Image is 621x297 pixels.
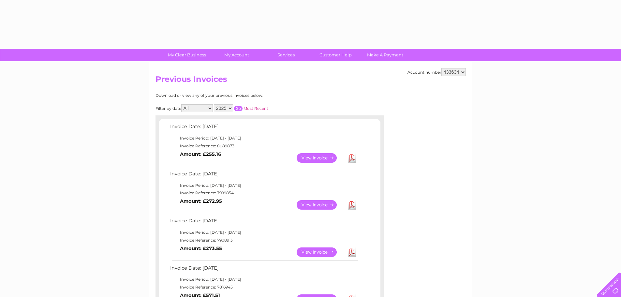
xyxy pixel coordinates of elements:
[169,216,359,229] td: Invoice Date: [DATE]
[169,142,359,150] td: Invoice Reference: 8089873
[348,200,356,210] a: Download
[259,49,313,61] a: Services
[169,264,359,276] td: Invoice Date: [DATE]
[169,182,359,189] td: Invoice Period: [DATE] - [DATE]
[169,134,359,142] td: Invoice Period: [DATE] - [DATE]
[169,170,359,182] td: Invoice Date: [DATE]
[244,106,268,111] a: Most Recent
[358,49,412,61] a: Make A Payment
[309,49,362,61] a: Customer Help
[407,68,466,76] div: Account number
[169,236,359,244] td: Invoice Reference: 7908913
[348,153,356,163] a: Download
[169,189,359,197] td: Invoice Reference: 7999854
[180,151,221,157] b: Amount: £255.16
[169,122,359,134] td: Invoice Date: [DATE]
[210,49,263,61] a: My Account
[155,93,327,98] div: Download or view any of your previous invoices below.
[169,283,359,291] td: Invoice Reference: 7816945
[169,229,359,236] td: Invoice Period: [DATE] - [DATE]
[297,200,345,210] a: View
[180,198,222,204] b: Amount: £272.95
[169,275,359,283] td: Invoice Period: [DATE] - [DATE]
[180,245,222,251] b: Amount: £273.55
[297,153,345,163] a: View
[297,247,345,257] a: View
[155,75,466,87] h2: Previous Invoices
[160,49,214,61] a: My Clear Business
[348,247,356,257] a: Download
[155,104,327,112] div: Filter by date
